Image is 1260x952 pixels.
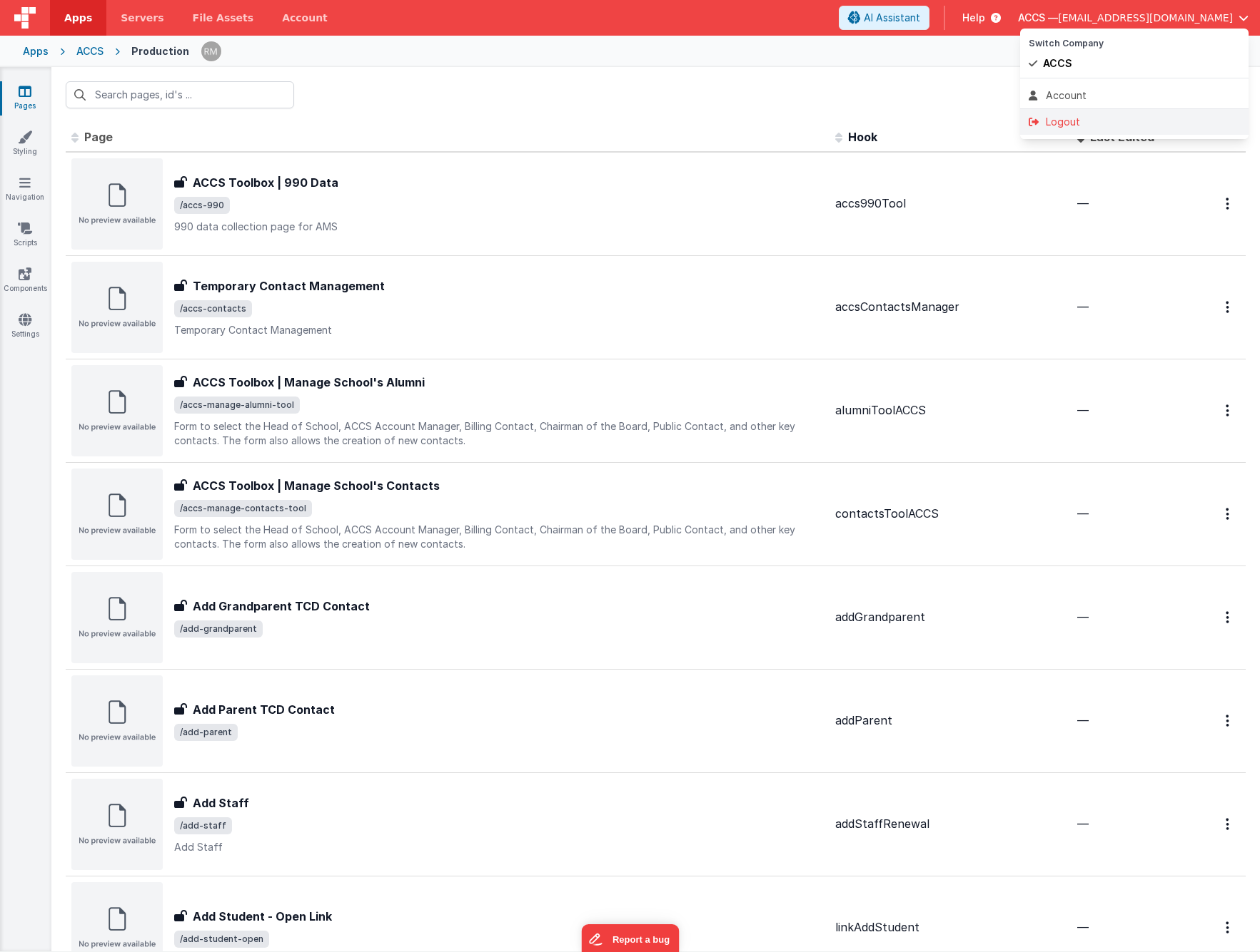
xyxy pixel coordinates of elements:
h5: Switch Company [1029,39,1240,48]
div: Options [1020,29,1249,139]
div: Logout [1029,115,1240,129]
div: Account [1029,88,1240,103]
span: ACCS [1043,56,1072,71]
